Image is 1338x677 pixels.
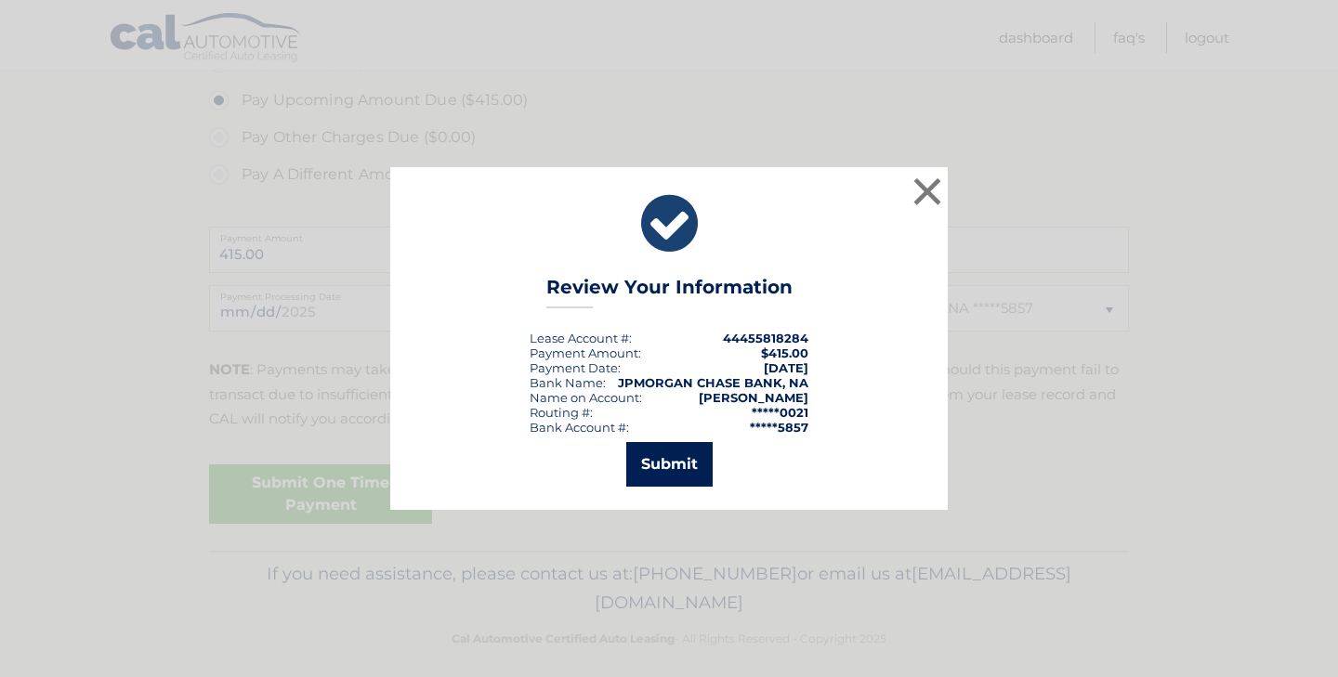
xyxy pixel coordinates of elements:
span: [DATE] [764,360,808,375]
button: × [909,173,946,210]
strong: [PERSON_NAME] [699,390,808,405]
span: $415.00 [761,345,808,360]
button: Submit [626,442,713,487]
div: Name on Account: [530,390,642,405]
div: Routing #: [530,405,593,420]
div: Lease Account #: [530,331,632,345]
div: Bank Account #: [530,420,629,435]
strong: JPMORGAN CHASE BANK, NA [618,375,808,390]
span: Payment Date [530,360,618,375]
strong: 44455818284 [723,331,808,345]
div: : [530,360,621,375]
div: Bank Name: [530,375,606,390]
div: Payment Amount: [530,345,641,360]
h3: Review Your Information [546,276,793,308]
